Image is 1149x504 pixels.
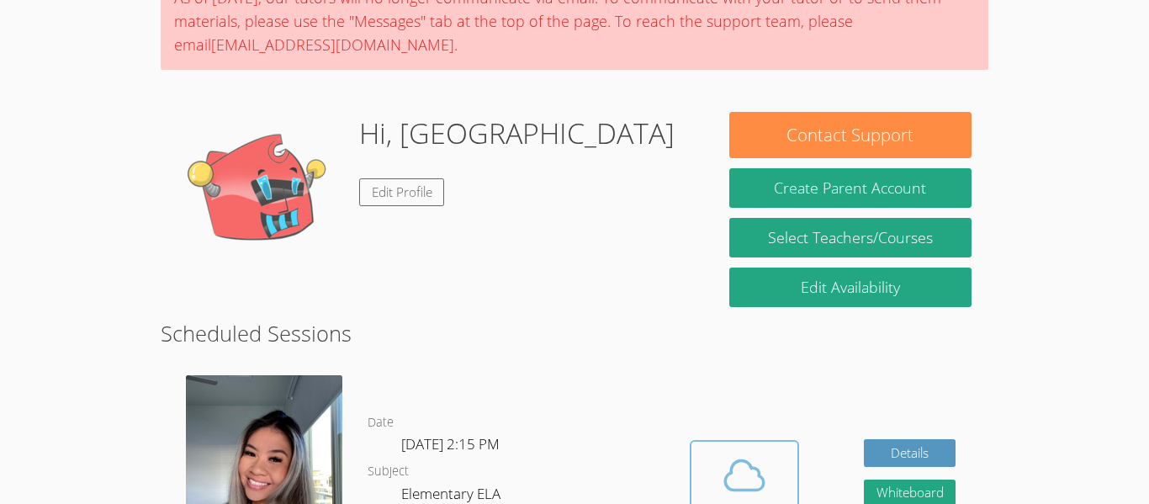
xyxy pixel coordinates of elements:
img: default.png [177,112,346,280]
dt: Date [368,412,394,433]
h2: Scheduled Sessions [161,317,988,349]
button: Contact Support [729,112,972,158]
span: [DATE] 2:15 PM [401,434,500,454]
a: Edit Availability [729,268,972,307]
h1: Hi, [GEOGRAPHIC_DATA] [359,112,675,155]
dt: Subject [368,461,409,482]
a: Select Teachers/Courses [729,218,972,257]
a: Edit Profile [359,178,445,206]
button: Create Parent Account [729,168,972,208]
a: Details [864,439,956,467]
